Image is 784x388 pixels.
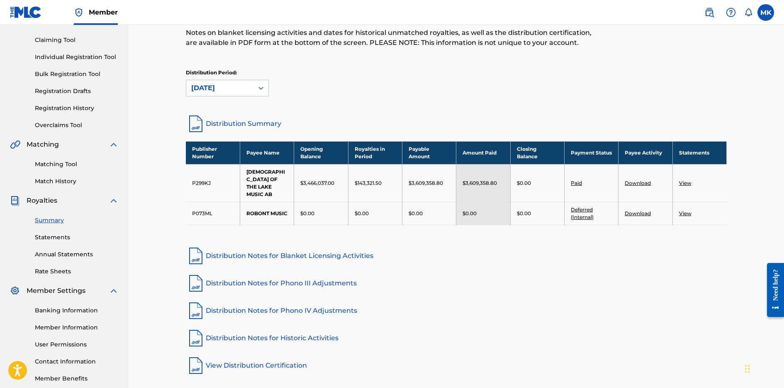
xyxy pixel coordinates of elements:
[186,69,269,76] p: Distribution Period:
[35,374,119,383] a: Member Benefits
[109,286,119,296] img: expand
[409,179,443,187] p: $3,609,358.80
[35,323,119,332] a: Member Information
[109,140,119,150] img: expand
[186,114,206,134] img: distribution-summary-pdf
[89,7,118,17] span: Member
[355,179,382,187] p: $143,321.50
[35,306,119,315] a: Banking Information
[186,356,727,376] a: View Distribution Certification
[35,70,119,79] a: Bulk Registration Tool
[186,246,206,266] img: pdf
[294,141,348,164] th: Opening Balance
[35,267,119,276] a: Rate Sheets
[456,141,510,164] th: Amount Paid
[757,4,774,21] div: User Menu
[701,4,718,21] a: Public Search
[300,210,314,217] p: $0.00
[186,141,240,164] th: Publisher Number
[74,7,84,17] img: Top Rightsholder
[618,141,672,164] th: Payee Activity
[10,286,20,296] img: Member Settings
[409,210,423,217] p: $0.00
[672,141,726,164] th: Statements
[517,179,531,187] p: $0.00
[743,348,784,388] iframe: Chat Widget
[35,250,119,259] a: Annual Statements
[761,257,784,324] iframe: Resource Center
[10,140,20,150] img: Matching
[186,114,727,134] a: Distribution Summary
[10,6,42,18] img: MLC Logo
[240,164,294,202] td: [DEMOGRAPHIC_DATA] OF THE LAKE MUSIC AB
[355,210,369,217] p: $0.00
[571,180,582,186] a: Paid
[186,164,240,202] td: P299KJ
[191,83,248,93] div: [DATE]
[186,356,206,376] img: pdf
[564,141,618,164] th: Payment Status
[679,180,691,186] a: View
[35,177,119,186] a: Match History
[109,196,119,206] img: expand
[35,53,119,61] a: Individual Registration Tool
[35,160,119,169] a: Matching Tool
[35,216,119,225] a: Summary
[27,196,57,206] span: Royalties
[723,4,739,21] div: Help
[463,210,477,217] p: $0.00
[348,141,402,164] th: Royalties in Period
[679,210,691,216] a: View
[35,87,119,96] a: Registration Drafts
[300,179,334,187] p: $3,466,037.00
[186,202,240,225] td: P073ML
[744,8,752,17] div: Notifications
[186,301,727,321] a: Distribution Notes for Phono IV Adjustments
[186,273,727,293] a: Distribution Notes for Phono III Adjustments
[186,328,727,348] a: Distribution Notes for Historic Activities
[571,206,594,220] a: Deferred (Internal)
[27,140,59,150] span: Matching
[35,357,119,366] a: Contact Information
[745,356,750,381] div: Drag
[510,141,564,164] th: Closing Balance
[517,210,531,217] p: $0.00
[27,286,85,296] span: Member Settings
[186,246,727,266] a: Distribution Notes for Blanket Licensing Activities
[35,121,119,130] a: Overclaims Tool
[186,328,206,348] img: pdf
[240,141,294,164] th: Payee Name
[402,141,456,164] th: Payable Amount
[186,301,206,321] img: pdf
[240,202,294,225] td: ROBONT MUSIC
[186,273,206,293] img: pdf
[35,340,119,349] a: User Permissions
[35,36,119,44] a: Claiming Tool
[704,7,714,17] img: search
[35,104,119,113] a: Registration History
[726,7,736,17] img: help
[186,28,602,48] p: Notes on blanket licensing activities and dates for historical unmatched royalties, as well as th...
[625,180,651,186] a: Download
[463,179,497,187] p: $3,609,358.80
[625,210,651,216] a: Download
[35,233,119,242] a: Statements
[10,196,20,206] img: Royalties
